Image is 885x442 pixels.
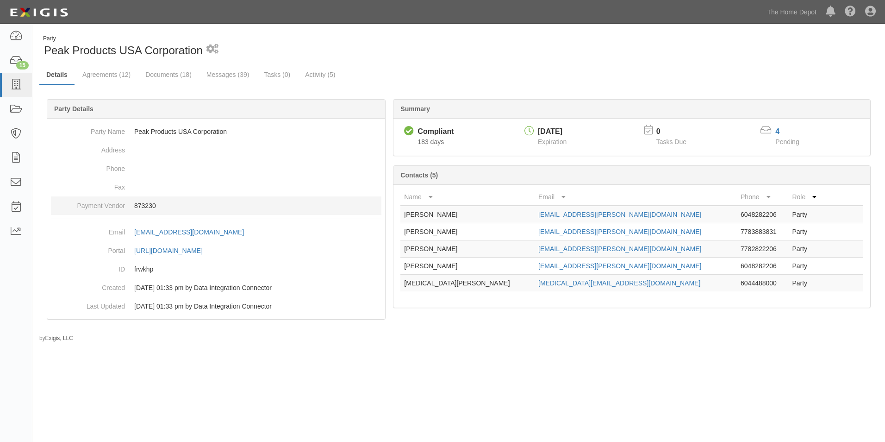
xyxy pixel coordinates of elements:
a: [EMAIL_ADDRESS][DOMAIN_NAME] [134,228,254,236]
a: Documents (18) [138,65,199,84]
th: Role [788,189,826,206]
td: Party [788,206,826,223]
th: Email [535,189,737,206]
a: Agreements (12) [75,65,137,84]
div: [EMAIL_ADDRESS][DOMAIN_NAME] [134,227,244,237]
dt: ID [51,260,125,274]
div: Party [43,35,203,43]
td: Party [788,223,826,240]
th: Phone [737,189,788,206]
td: [PERSON_NAME] [400,223,535,240]
dt: Fax [51,178,125,192]
dt: Party Name [51,122,125,136]
span: Tasks Due [656,138,686,145]
a: [URL][DOMAIN_NAME] [134,247,213,254]
i: Help Center - Complianz [845,6,856,18]
td: [MEDICAL_DATA][PERSON_NAME] [400,275,535,292]
dt: Email [51,223,125,237]
div: Peak Products USA Corporation [39,35,452,58]
b: Party Details [54,105,93,113]
small: by [39,335,73,342]
td: Party [788,258,826,275]
a: 4 [775,127,779,135]
b: Summary [400,105,430,113]
td: 6048282206 [737,258,788,275]
dd: 09/21/2022 01:33 pm by Data Integration Connector [51,297,381,316]
div: [DATE] [538,126,567,137]
td: 7782822206 [737,240,788,258]
a: Tasks (0) [257,65,297,84]
th: Name [400,189,535,206]
dt: Payment Vendor [51,196,125,210]
i: 1 scheduled workflow [206,44,218,54]
b: Contacts (5) [400,171,438,179]
span: Since 03/20/2025 [418,138,444,145]
a: Details [39,65,75,85]
td: [PERSON_NAME] [400,258,535,275]
td: Party [788,275,826,292]
td: 6044488000 [737,275,788,292]
dt: Phone [51,159,125,173]
dd: Peak Products USA Corporation [51,122,381,141]
span: Peak Products USA Corporation [44,44,203,57]
dt: Created [51,278,125,292]
a: [EMAIL_ADDRESS][PERSON_NAME][DOMAIN_NAME] [538,262,701,270]
a: [EMAIL_ADDRESS][PERSON_NAME][DOMAIN_NAME] [538,245,701,253]
dt: Portal [51,241,125,255]
td: 7783883831 [737,223,788,240]
img: logo-5460c22ac91f19d4615b14bd174203de0afe785f0fc80cf4dbbc73dc1793850b.png [7,4,71,21]
a: [EMAIL_ADDRESS][PERSON_NAME][DOMAIN_NAME] [538,211,701,218]
a: [MEDICAL_DATA][EMAIL_ADDRESS][DOMAIN_NAME] [538,279,700,287]
dd: 09/21/2022 01:33 pm by Data Integration Connector [51,278,381,297]
span: Expiration [538,138,567,145]
td: Party [788,240,826,258]
p: 0 [656,126,698,137]
a: Messages (39) [199,65,256,84]
dd: frwkhp [51,260,381,278]
td: [PERSON_NAME] [400,240,535,258]
td: 6048282206 [737,206,788,223]
a: The Home Depot [762,3,821,21]
dt: Last Updated [51,297,125,311]
div: Compliant [418,126,454,137]
a: Exigis, LLC [45,335,73,341]
dt: Address [51,141,125,155]
td: [PERSON_NAME] [400,206,535,223]
p: 873230 [134,201,381,210]
a: Activity (5) [298,65,342,84]
div: 15 [16,61,29,69]
span: Pending [775,138,799,145]
i: Compliant [404,126,414,136]
a: [EMAIL_ADDRESS][PERSON_NAME][DOMAIN_NAME] [538,228,701,235]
